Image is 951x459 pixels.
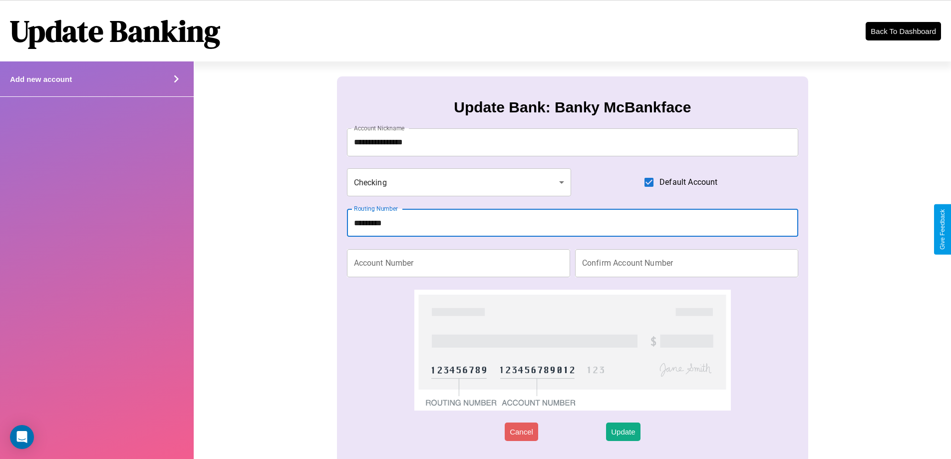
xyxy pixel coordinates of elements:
div: Open Intercom Messenger [10,425,34,449]
img: check [414,290,730,411]
label: Account Nickname [354,124,405,132]
h3: Update Bank: Banky McBankface [454,99,691,116]
button: Cancel [505,423,538,441]
h4: Add new account [10,75,72,83]
span: Default Account [659,176,717,188]
button: Back To Dashboard [866,22,941,40]
label: Routing Number [354,204,398,213]
h1: Update Banking [10,10,220,51]
div: Checking [347,168,572,196]
button: Update [606,423,640,441]
div: Give Feedback [939,209,946,250]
